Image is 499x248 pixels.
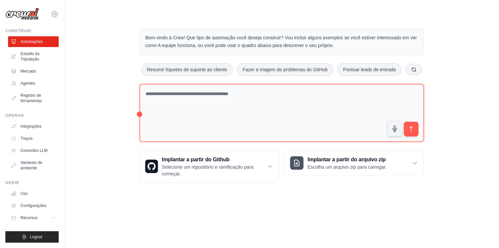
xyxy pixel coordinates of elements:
font: Integrações [20,124,42,129]
a: Registro de ferramentas [8,90,59,106]
h3: Implantar a partir do Github [162,156,267,164]
a: Variáveis de ambiente [8,157,59,173]
a: Uso [8,188,59,199]
h3: Criar uma automação [371,195,475,204]
img: Logotipo [5,8,39,20]
font: Agentes [20,81,35,86]
font: Configurações [20,203,46,208]
span: Logout [30,234,42,240]
font: Automações [20,39,43,44]
button: Fechar passo a passo [479,187,484,192]
font: Conexões LLM [20,148,48,153]
font: Traços [20,136,33,141]
button: Resumir tíquetes de suporte ao cliente [141,63,233,76]
a: Integrações [8,121,59,132]
font: Estúdio da Tripulação [20,51,56,62]
a: Estúdio da Tripulação [8,48,59,65]
button: Recursos [8,212,59,223]
a: Mercado [8,66,59,77]
div: Operar [5,113,59,118]
h3: Implantar a partir do arquivo zip [308,156,387,164]
a: Traços [8,133,59,144]
font: Uso [20,191,27,196]
a: Agentes [8,78,59,89]
div: Construir [5,28,59,34]
button: Logout [5,231,59,243]
a: Conexões LLM [8,145,59,156]
button: Pontuar leads de entrada [337,63,401,76]
a: Configurações [8,200,59,211]
div: Gerir [5,180,59,185]
a: Automações [8,36,59,47]
button: Fazer a triagem de problemas do GitHub [237,63,333,76]
p: Descreva a automação que você deseja construir, selecione uma opção de exemplo, ou use o microfon... [371,207,475,229]
font: Variáveis de ambiente [20,160,56,171]
span: Recursos [20,215,38,220]
font: Registro de ferramentas [20,93,56,104]
p: Selecione um repositório e ramificação para começar. [162,164,267,177]
font: Mercado [20,69,36,74]
span: Passo 1 [376,188,393,193]
p: Escolha um arquivo zip para carregar. [308,164,387,170]
p: Bem-vindo à Crew! Que tipo de automação você deseja construir? Vou incluir alguns exemplos se voc... [145,34,418,49]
